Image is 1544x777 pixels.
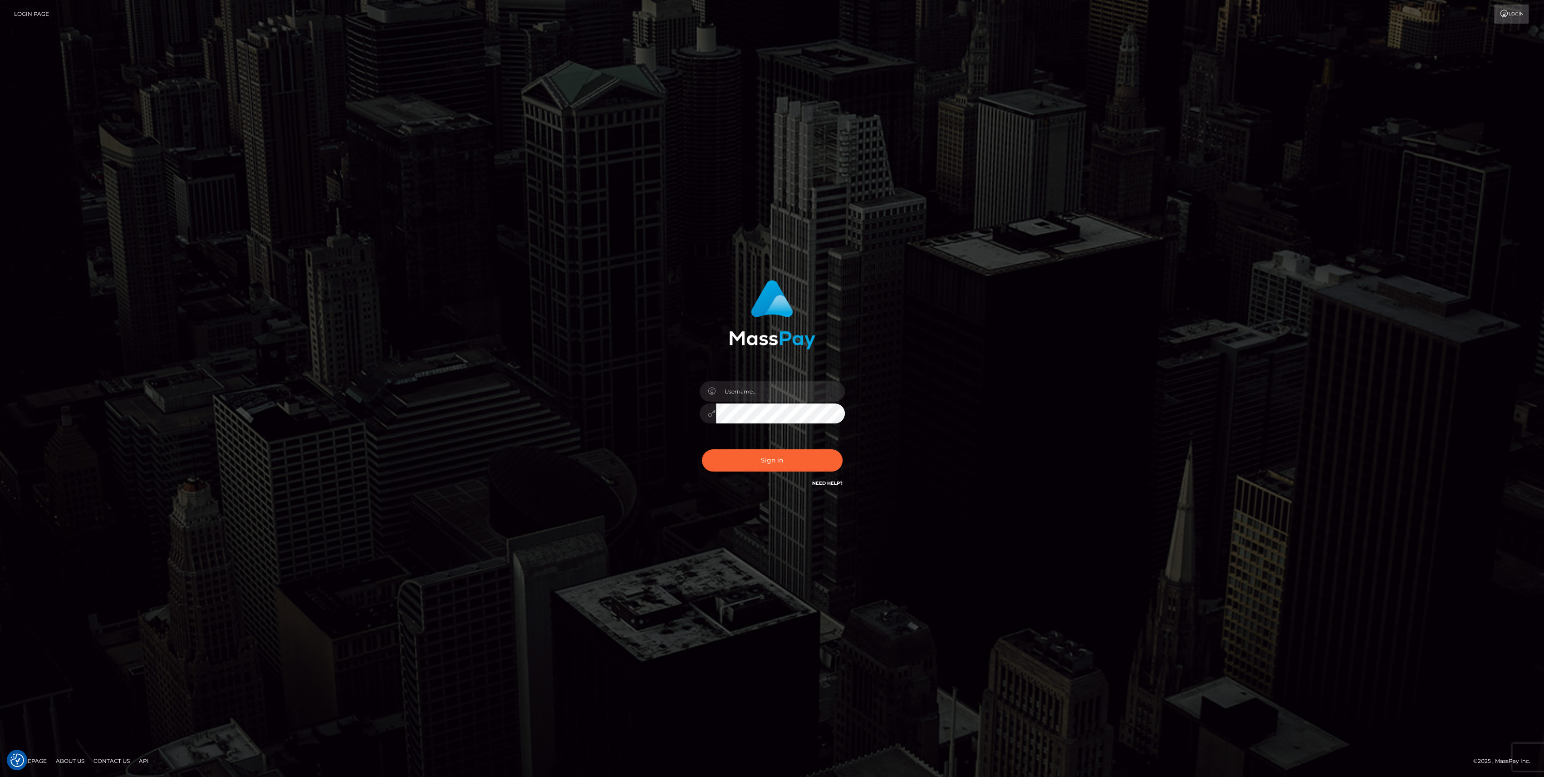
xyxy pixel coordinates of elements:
[135,754,152,768] a: API
[10,753,24,767] img: Revisit consent button
[14,5,49,24] a: Login Page
[1494,5,1529,24] a: Login
[10,753,24,767] button: Consent Preferences
[702,449,843,472] button: Sign in
[729,280,815,349] img: MassPay Login
[10,754,50,768] a: Homepage
[716,381,845,402] input: Username...
[1473,756,1537,766] div: © 2025 , MassPay Inc.
[52,754,88,768] a: About Us
[812,480,843,486] a: Need Help?
[90,754,133,768] a: Contact Us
